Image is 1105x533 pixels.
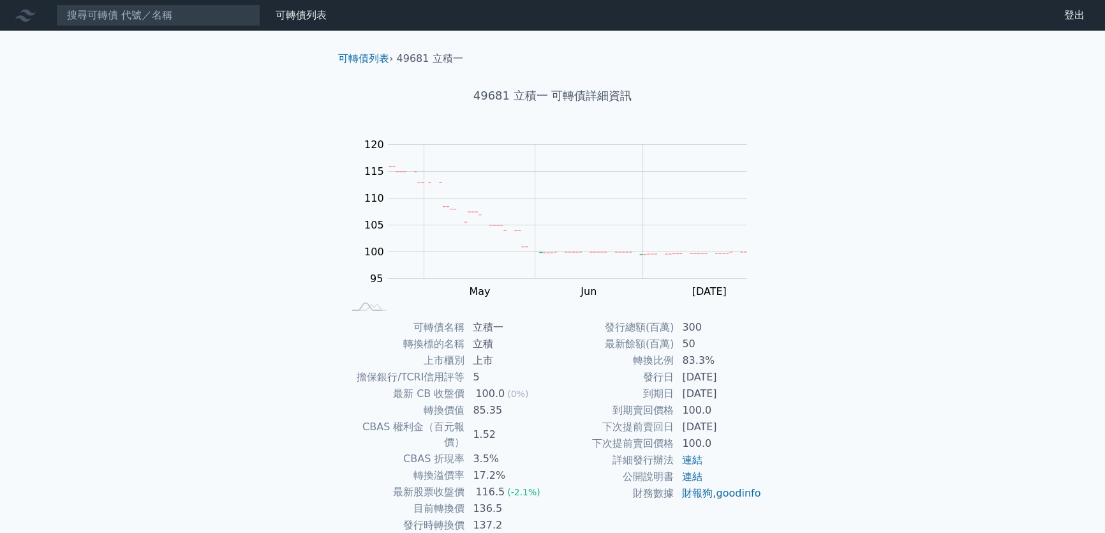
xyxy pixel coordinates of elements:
[1054,5,1095,26] a: 登出
[465,500,552,517] td: 136.5
[343,484,465,500] td: 最新股票收盤價
[364,246,384,258] tspan: 100
[473,386,507,402] div: 100.0
[552,435,674,452] td: 下次提前賣回價格
[682,454,702,466] a: 連結
[552,352,674,369] td: 轉換比例
[716,487,760,499] a: goodinfo
[343,369,465,386] td: 擔保銀行/TCRI信用評等
[338,52,389,64] a: 可轉債列表
[364,165,384,177] tspan: 115
[343,451,465,467] td: CBAS 折現率
[343,419,465,451] td: CBAS 權利金（百元報價）
[552,485,674,502] td: 財務數據
[465,402,552,419] td: 85.35
[674,336,762,352] td: 50
[364,219,384,231] tspan: 105
[552,452,674,469] td: 詳細發行辦法
[276,9,327,21] a: 可轉債列表
[465,451,552,467] td: 3.5%
[682,470,702,483] a: 連結
[343,467,465,484] td: 轉換溢價率
[552,402,674,419] td: 到期賣回價格
[507,389,528,399] span: (0%)
[364,192,384,204] tspan: 110
[674,369,762,386] td: [DATE]
[364,139,384,151] tspan: 120
[674,386,762,402] td: [DATE]
[357,139,766,297] g: Chart
[469,285,490,297] tspan: May
[465,369,552,386] td: 5
[580,285,597,297] tspan: Jun
[507,487,540,497] span: (-2.1%)
[370,273,383,285] tspan: 95
[343,402,465,419] td: 轉換價值
[343,336,465,352] td: 轉換標的名稱
[552,386,674,402] td: 到期日
[338,51,393,66] li: ›
[674,402,762,419] td: 100.0
[343,319,465,336] td: 可轉債名稱
[674,352,762,369] td: 83.3%
[343,352,465,369] td: 上市櫃別
[397,51,463,66] li: 49681 立積一
[389,167,746,255] g: Series
[473,484,507,500] div: 116.5
[343,386,465,402] td: 最新 CB 收盤價
[674,485,762,502] td: ,
[552,336,674,352] td: 最新餘額(百萬)
[682,487,713,499] a: 財報狗
[674,419,762,435] td: [DATE]
[465,336,552,352] td: 立積
[552,319,674,336] td: 發行總額(百萬)
[465,352,552,369] td: 上市
[552,419,674,435] td: 下次提前賣回日
[552,469,674,485] td: 公開說明書
[674,319,762,336] td: 300
[552,369,674,386] td: 發行日
[465,419,552,451] td: 1.52
[56,4,260,26] input: 搜尋可轉債 代號／名稱
[465,319,552,336] td: 立積一
[674,435,762,452] td: 100.0
[343,500,465,517] td: 目前轉換價
[328,87,777,105] h1: 49681 立積一 可轉債詳細資訊
[692,285,727,297] tspan: [DATE]
[465,467,552,484] td: 17.2%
